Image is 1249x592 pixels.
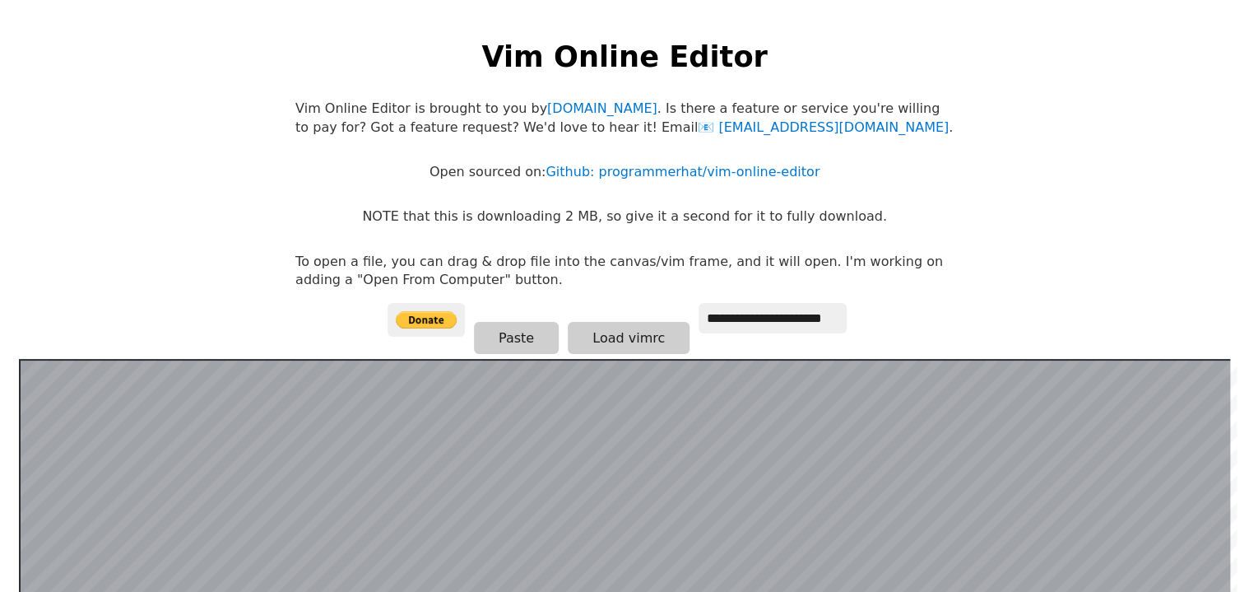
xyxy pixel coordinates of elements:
[362,207,886,226] p: NOTE that this is downloading 2 MB, so give it a second for it to fully download.
[698,119,949,135] a: [EMAIL_ADDRESS][DOMAIN_NAME]
[295,100,954,137] p: Vim Online Editor is brought to you by . Is there a feature or service you're willing to pay for?...
[429,163,820,181] p: Open sourced on:
[547,100,657,116] a: [DOMAIN_NAME]
[474,322,559,354] button: Paste
[481,36,767,77] h1: Vim Online Editor
[546,164,820,179] a: Github: programmerhat/vim-online-editor
[295,253,954,290] p: To open a file, you can drag & drop file into the canvas/vim frame, and it will open. I'm working...
[568,322,690,354] button: Load vimrc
